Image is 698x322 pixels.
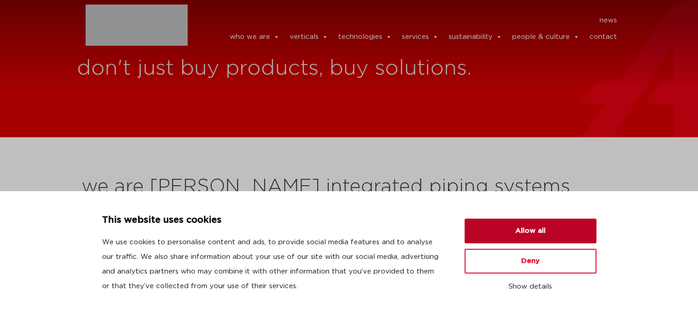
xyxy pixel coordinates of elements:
[589,28,617,46] a: contact
[338,28,391,46] a: technologies
[401,28,438,46] a: services
[465,279,596,295] button: Show details
[512,28,579,46] a: people & culture
[201,13,617,28] nav: Menu
[102,235,443,294] p: We use cookies to personalise content and ads, to provide social media features and to analyse ou...
[102,213,443,228] p: This website uses cookies
[289,28,328,46] a: verticals
[81,176,617,198] h2: we are [PERSON_NAME] integrated piping systems
[229,28,279,46] a: who we are
[465,249,596,274] button: Deny
[599,13,617,28] a: news
[465,219,596,243] button: Allow all
[448,28,502,46] a: sustainability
